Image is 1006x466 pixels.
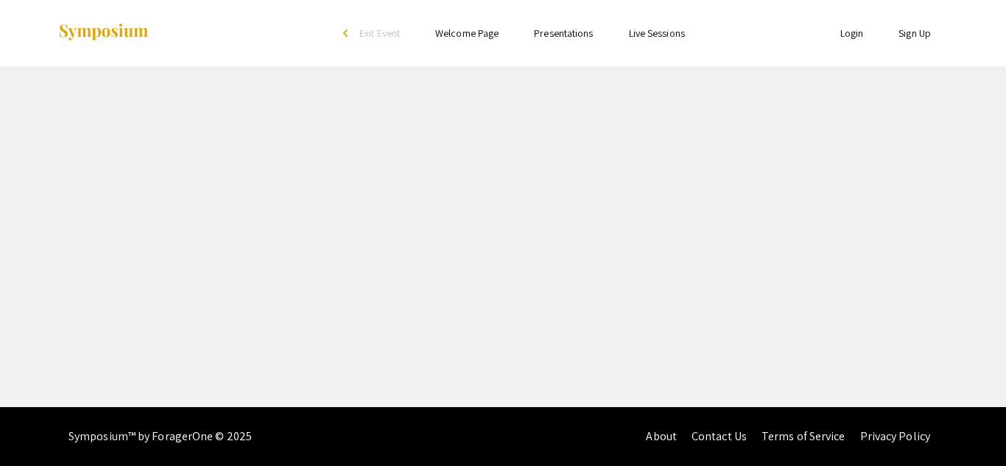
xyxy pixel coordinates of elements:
div: Symposium™ by ForagerOne © 2025 [68,407,252,466]
a: Contact Us [692,428,747,444]
a: Privacy Policy [860,428,930,444]
a: Sign Up [898,27,931,40]
a: Terms of Service [761,428,845,444]
a: Live Sessions [629,27,685,40]
a: Welcome Page [435,27,499,40]
a: About [646,428,677,444]
div: arrow_back_ios [343,29,352,38]
span: Exit Event [359,27,400,40]
a: Presentations [534,27,593,40]
img: Symposium by ForagerOne [57,23,150,43]
a: Login [840,27,864,40]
